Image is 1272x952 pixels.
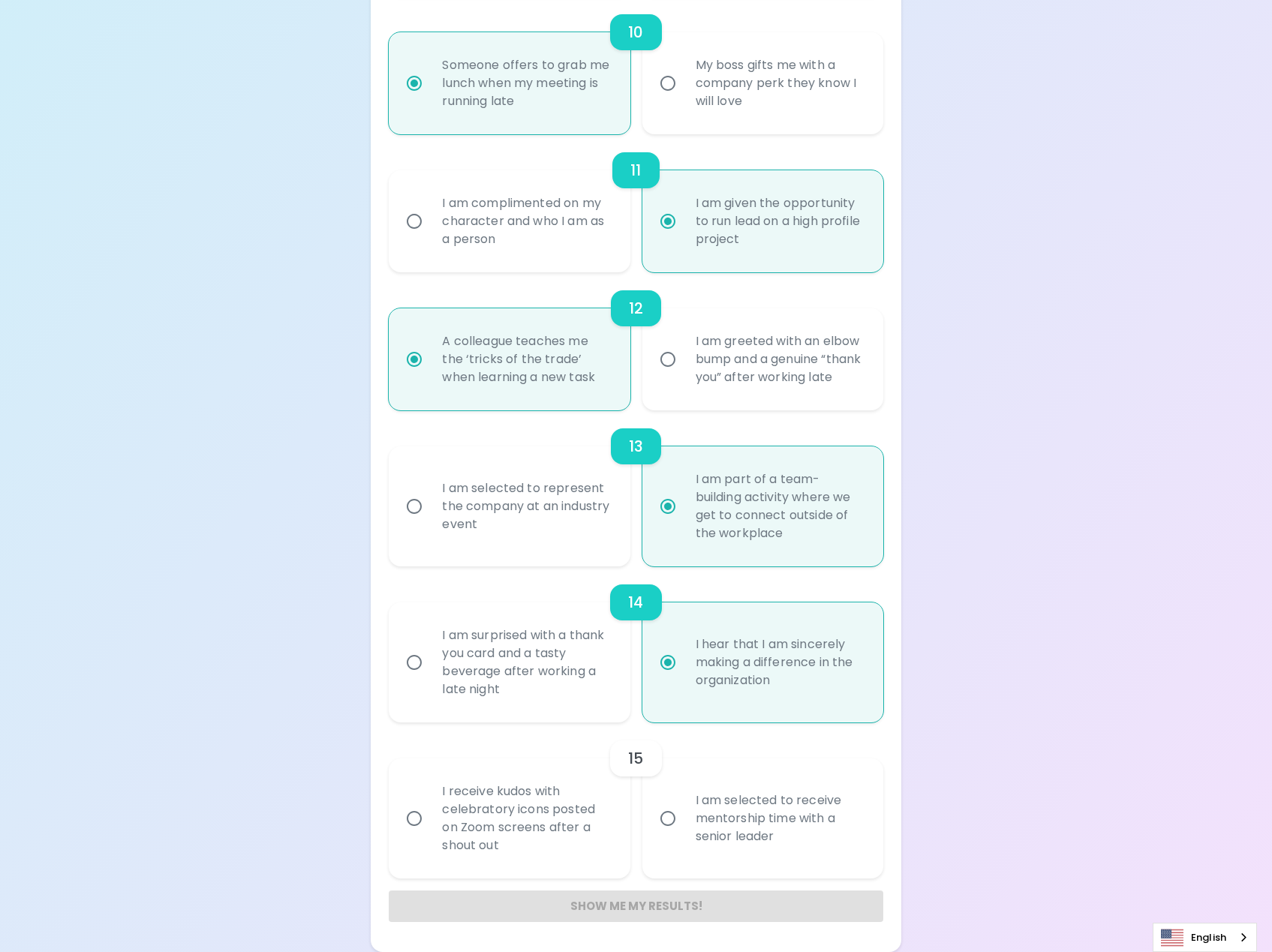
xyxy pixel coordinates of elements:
h6: 14 [628,590,643,614]
a: English [1153,923,1256,951]
div: I am surprised with a thank you card and a tasty beverage after working a late night [430,608,621,716]
div: choice-group-check [389,566,883,722]
h6: 10 [628,20,643,44]
div: I am part of a team-building activity where we get to connect outside of the workplace [684,452,875,560]
aside: Language selected: English [1153,923,1257,952]
div: Someone offers to grab me lunch when my meeting is running late [430,38,621,128]
h6: 11 [630,158,641,182]
div: Language [1153,923,1257,952]
h6: 15 [628,746,643,770]
div: choice-group-check [389,410,883,566]
div: choice-group-check [389,272,883,410]
div: I am greeted with an elbow bump and a genuine “thank you” after working late [684,314,875,404]
div: choice-group-check [389,722,883,878]
div: I am selected to represent the company at an industry event [430,461,621,551]
div: I am complimented on my character and who I am as a person [430,176,621,266]
div: I am selected to receive mentorship time with a senior leader [684,773,875,863]
div: I receive kudos with celebratory icons posted on Zoom screens after a shout out [430,764,621,872]
h6: 12 [629,296,643,320]
h6: 13 [629,434,643,458]
div: I hear that I am sincerely making a difference in the organization [684,617,875,707]
div: choice-group-check [389,134,883,272]
div: I am given the opportunity to run lead on a high profile project [684,176,875,266]
div: A colleague teaches me the ‘tricks of the trade’ when learning a new task [430,314,621,404]
div: My boss gifts me with a company perk they know I will love [684,38,875,128]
